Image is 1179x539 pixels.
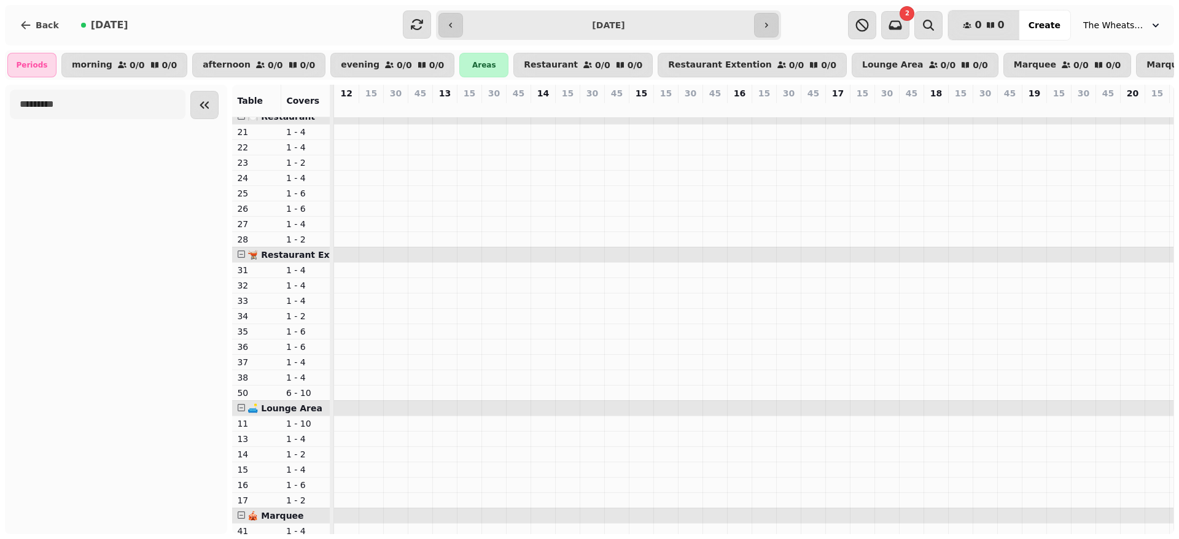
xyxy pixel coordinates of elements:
[391,102,400,114] p: 0
[979,87,991,99] p: 30
[524,60,578,70] p: Restaurant
[162,61,177,69] p: 0 / 0
[237,341,276,353] p: 36
[440,102,449,114] p: 0
[237,494,276,506] p: 17
[759,102,769,114] p: 0
[807,87,819,99] p: 45
[562,87,574,99] p: 15
[237,387,276,399] p: 50
[286,264,325,276] p: 1 - 4
[661,102,671,114] p: 0
[286,525,325,537] p: 1 - 4
[905,10,909,17] span: 2
[36,21,59,29] span: Back
[397,61,412,69] p: 0 / 0
[1014,60,1056,70] p: Marquee
[237,172,276,184] p: 24
[668,60,771,70] p: Restaurant Extention
[948,10,1019,40] button: 00
[660,87,672,99] p: 15
[247,403,322,413] span: 🛋️ Lounge Area
[931,102,941,114] p: 0
[1019,10,1070,40] button: Create
[628,61,643,69] p: 0 / 0
[237,417,276,430] p: 11
[286,141,325,153] p: 1 - 4
[857,87,868,99] p: 15
[286,479,325,491] p: 1 - 6
[906,87,917,99] p: 45
[488,87,500,99] p: 30
[286,126,325,138] p: 1 - 4
[286,371,325,384] p: 1 - 4
[882,102,892,114] p: 0
[998,20,1005,30] span: 0
[789,61,804,69] p: 0 / 0
[857,102,867,114] p: 0
[237,187,276,200] p: 25
[1029,102,1039,114] p: 0
[1004,87,1016,99] p: 45
[192,53,325,77] button: afternoon0/00/0
[955,102,965,114] p: 0
[833,102,842,114] p: 0
[341,60,379,70] p: evening
[1152,102,1162,114] p: 0
[439,87,451,99] p: 13
[537,87,549,99] p: 14
[237,479,276,491] p: 16
[821,61,836,69] p: 0 / 0
[10,10,69,40] button: Back
[636,87,647,99] p: 15
[1106,61,1121,69] p: 0 / 0
[237,525,276,537] p: 41
[852,53,998,77] button: Lounge Area0/00/0
[300,61,316,69] p: 0 / 0
[1054,102,1064,114] p: 0
[734,87,745,99] p: 16
[636,102,646,114] p: 0
[1076,14,1169,36] button: The Wheatsheaf
[930,87,942,99] p: 18
[286,172,325,184] p: 1 - 4
[237,310,276,322] p: 34
[685,87,696,99] p: 30
[595,61,610,69] p: 0 / 0
[973,61,988,69] p: 0 / 0
[286,187,325,200] p: 1 - 6
[941,61,956,69] p: 0 / 0
[286,157,325,169] p: 1 - 2
[464,87,475,99] p: 15
[237,463,276,476] p: 15
[586,87,598,99] p: 30
[1073,61,1089,69] p: 0 / 0
[286,233,325,246] p: 1 - 2
[237,96,263,106] span: Table
[611,87,623,99] p: 45
[237,371,276,384] p: 38
[366,102,376,114] p: 0
[286,433,325,445] p: 1 - 4
[237,233,276,246] p: 28
[237,433,276,445] p: 13
[286,295,325,307] p: 1 - 4
[286,203,325,215] p: 1 - 6
[1005,102,1014,114] p: 0
[286,310,325,322] p: 1 - 2
[832,87,844,99] p: 17
[190,91,219,119] button: Collapse sidebar
[415,102,425,114] p: 0
[237,295,276,307] p: 33
[91,20,128,30] span: [DATE]
[906,102,916,114] p: 0
[975,20,981,30] span: 0
[247,511,303,521] span: 🎪 Marquee
[459,53,508,77] div: Areas
[341,102,351,114] p: 0
[513,102,523,114] p: 0
[709,87,721,99] p: 45
[758,87,770,99] p: 15
[130,61,145,69] p: 0 / 0
[734,102,744,114] p: 0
